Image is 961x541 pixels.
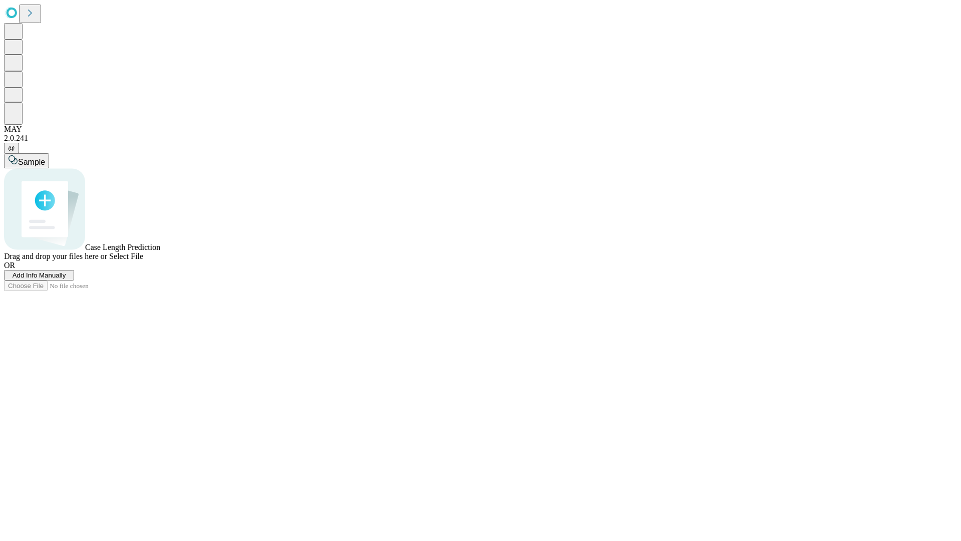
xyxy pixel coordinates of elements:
span: Add Info Manually [13,272,66,279]
button: Add Info Manually [4,270,74,281]
button: Sample [4,153,49,168]
span: OR [4,261,15,269]
div: MAY [4,125,957,134]
div: 2.0.241 [4,134,957,143]
span: Drag and drop your files here or [4,252,107,260]
span: @ [8,144,15,152]
span: Case Length Prediction [85,243,160,251]
button: @ [4,143,19,153]
span: Select File [109,252,143,260]
span: Sample [18,158,45,166]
